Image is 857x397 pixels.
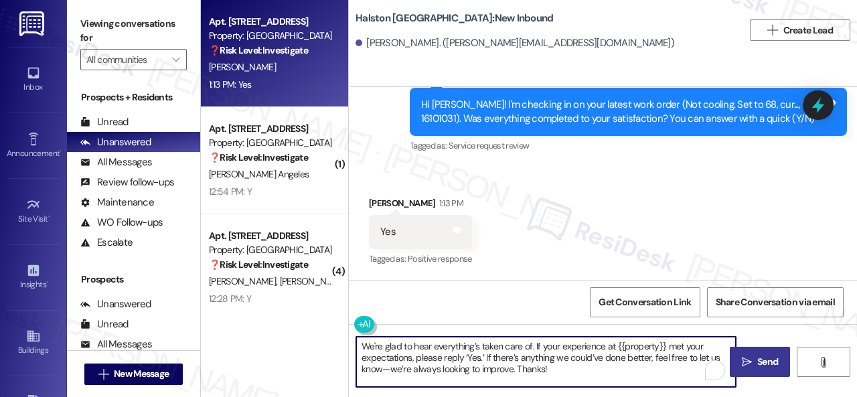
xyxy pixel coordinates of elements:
button: Share Conversation via email [707,287,844,317]
span: [PERSON_NAME] [209,61,276,73]
div: Maintenance [80,195,154,210]
div: Unread [80,115,129,129]
strong: ❓ Risk Level: Investigate [209,44,308,56]
div: Apt. [STREET_ADDRESS] [209,229,333,243]
a: Site Visit • [7,193,60,230]
span: [PERSON_NAME] [280,275,347,287]
span: • [60,147,62,156]
div: Escalate [80,236,133,250]
div: Prospects [67,272,200,287]
div: Review follow-ups [80,175,174,189]
button: New Message [84,364,183,385]
div: Unread [80,317,129,331]
div: 1:13 PM: Yes [209,78,252,90]
i:  [818,357,828,368]
strong: ❓ Risk Level: Investigate [209,151,308,163]
span: Service request review [449,140,530,151]
span: Share Conversation via email [716,295,835,309]
span: Send [757,355,778,369]
button: Get Conversation Link [590,287,700,317]
button: Create Lead [750,19,850,41]
span: [PERSON_NAME] Angeles [209,168,309,180]
input: All communities [86,49,165,70]
a: Inbox [7,62,60,98]
div: Yes [380,225,396,239]
span: • [48,212,50,222]
i:  [767,25,777,35]
i:  [172,54,179,65]
div: Unanswered [80,297,151,311]
span: Create Lead [783,23,833,37]
textarea: To enrich screen reader interactions, please activate Accessibility in Grammarly extension settings [356,337,736,387]
i:  [742,357,752,368]
div: WO Follow-ups [80,216,163,230]
span: Get Conversation Link [599,295,691,309]
a: Insights • [7,259,60,295]
div: Tagged as: [369,249,472,268]
span: New Message [114,367,169,381]
div: Apt. [STREET_ADDRESS] [209,15,333,29]
div: 1:13 PM [436,196,463,210]
label: Viewing conversations for [80,13,187,49]
button: Send [730,347,790,377]
span: [PERSON_NAME] [209,275,280,287]
span: Positive response [408,253,472,264]
strong: ❓ Risk Level: Investigate [209,258,308,270]
img: ResiDesk Logo [19,11,47,36]
div: [PERSON_NAME] [369,196,472,215]
div: Property: [GEOGRAPHIC_DATA] [209,243,333,257]
div: Property: [GEOGRAPHIC_DATA] [209,136,333,150]
a: Buildings [7,325,60,361]
div: Tagged as: [410,136,847,155]
div: Prospects + Residents [67,90,200,104]
div: All Messages [80,337,152,351]
span: • [46,278,48,287]
i:  [98,369,108,380]
div: All Messages [80,155,152,169]
b: Halston [GEOGRAPHIC_DATA]: New Inbound [356,11,553,25]
div: Apt. [STREET_ADDRESS] [209,122,333,136]
div: 12:54 PM: Y [209,185,252,197]
div: Hi [PERSON_NAME]! I'm checking in on your latest work order (Not cooling. Set to 68, cur..., ID: ... [421,98,826,127]
div: Unanswered [80,135,151,149]
div: Property: [GEOGRAPHIC_DATA] [209,29,333,43]
div: 12:28 PM: Y [209,293,251,305]
div: [PERSON_NAME]. ([PERSON_NAME][EMAIL_ADDRESS][DOMAIN_NAME]) [356,36,674,50]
